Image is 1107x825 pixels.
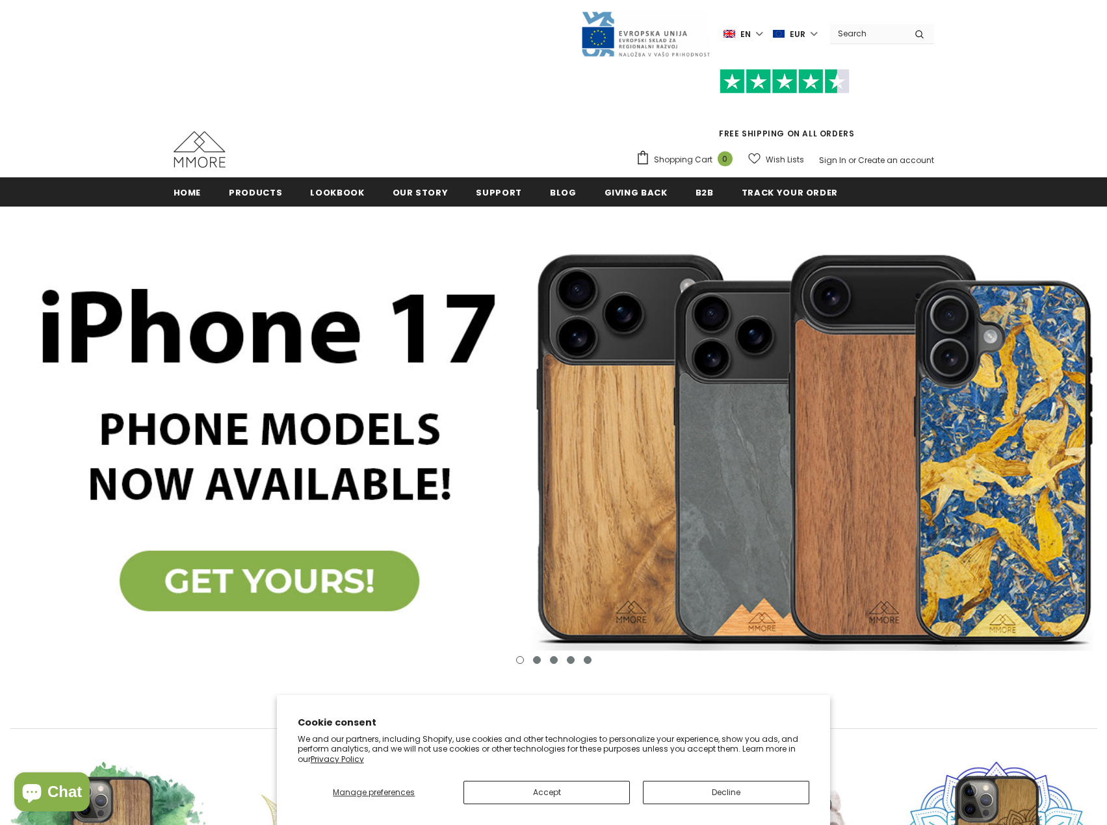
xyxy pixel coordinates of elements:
[718,151,733,166] span: 0
[310,177,364,207] a: Lookbook
[720,69,850,94] img: Trust Pilot Stars
[567,656,575,664] button: 4
[174,131,226,168] img: MMORE Cases
[742,177,838,207] a: Track your order
[516,656,524,664] button: 1
[643,781,809,804] button: Decline
[580,10,710,58] img: Javni Razpis
[393,177,449,207] a: Our Story
[476,177,522,207] a: support
[310,186,364,199] span: Lookbook
[533,656,541,664] button: 2
[636,75,934,139] span: FREE SHIPPING ON ALL ORDERS
[748,148,804,171] a: Wish Lists
[654,153,712,166] span: Shopping Cart
[550,186,577,199] span: Blog
[393,186,449,199] span: Our Story
[742,186,838,199] span: Track your order
[311,754,364,765] a: Privacy Policy
[174,177,202,207] a: Home
[636,150,739,170] a: Shopping Cart 0
[580,28,710,39] a: Javni Razpis
[696,177,714,207] a: B2B
[10,772,94,815] inbox-online-store-chat: Shopify online store chat
[696,186,714,199] span: B2B
[550,656,558,664] button: 3
[766,153,804,166] span: Wish Lists
[848,155,856,166] span: or
[605,186,668,199] span: Giving back
[476,186,522,199] span: support
[463,781,630,804] button: Accept
[298,716,810,730] h2: Cookie consent
[333,787,415,798] span: Manage preferences
[298,734,810,765] p: We and our partners, including Shopify, use cookies and other technologies to personalize your ex...
[550,177,577,207] a: Blog
[790,28,805,41] span: EUR
[229,177,282,207] a: Products
[740,28,751,41] span: en
[830,24,905,43] input: Search Site
[584,656,592,664] button: 5
[636,94,934,127] iframe: Customer reviews powered by Trustpilot
[819,155,846,166] a: Sign In
[858,155,934,166] a: Create an account
[298,781,450,804] button: Manage preferences
[723,29,735,40] img: i-lang-1.png
[605,177,668,207] a: Giving back
[174,186,202,199] span: Home
[229,186,282,199] span: Products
